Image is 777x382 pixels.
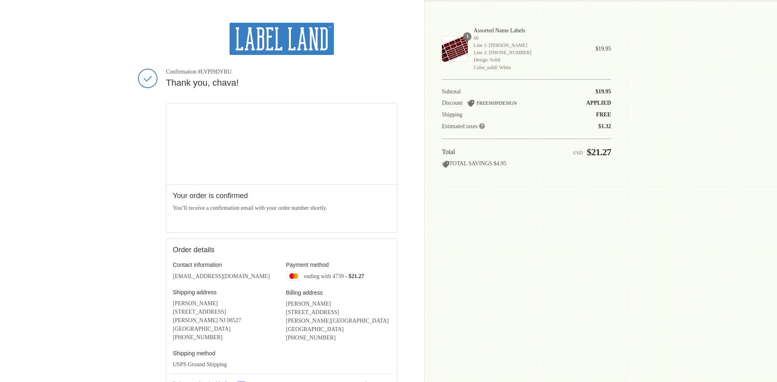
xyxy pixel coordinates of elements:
[442,112,463,118] span: Shipping
[473,64,584,71] span: Color_solid: White
[173,299,278,342] address: [PERSON_NAME] [STREET_ADDRESS] [PERSON_NAME] NJ 08527 [GEOGRAPHIC_DATA] ‎[PHONE_NUMBER]
[442,88,546,95] th: Subtotal
[304,273,344,279] span: ending with 4739
[229,23,333,55] img: Label Land
[166,103,397,184] iframe: Google map displaying pin point of shipping address: Jackson, New Jersey
[442,160,492,167] span: TOTAL SAVINGS
[473,27,584,34] span: Assorted Name Labels
[477,100,517,106] span: FREESHIPDESIGN
[596,112,611,118] span: Free
[166,68,397,76] span: Confirmation #LVPI9DYRU
[463,32,471,41] span: 1
[596,89,611,95] span: $19.95
[473,56,584,63] span: Design: Solid
[473,34,584,42] span: 66
[173,273,270,279] bdo: [EMAIL_ADDRESS][DOMAIN_NAME]
[599,123,611,129] span: $1.32
[173,191,391,200] h2: Your order is confirmed
[442,36,468,62] img: Assorted Name Labels - Label Land
[173,204,391,212] p: You’ll receive a confirmation email with your order number shortly.
[596,46,611,52] span: $19.95
[166,77,397,89] h2: Thank you, chava!
[494,160,507,167] span: $4.95
[286,300,391,342] address: [PERSON_NAME] [STREET_ADDRESS] [PERSON_NAME][GEOGRAPHIC_DATA] [GEOGRAPHIC_DATA] ‎[PHONE_NUMBER]
[345,273,364,279] span: - $21.27
[573,150,583,156] span: USD
[173,350,278,357] h3: Shipping method
[286,289,391,296] h3: Billing address
[442,100,463,106] span: Discount
[173,245,282,255] h2: Order details
[442,118,546,130] th: Estimated taxes
[173,289,278,296] h3: Shipping address
[586,100,611,106] span: Applied
[473,49,584,56] span: Line 2: [PHONE_NUMBER]
[473,42,584,49] span: Line 1: [PERSON_NAME]
[587,147,611,157] span: $21.27
[286,261,391,268] h3: Payment method
[173,360,278,369] p: USPS Ground Shipping
[173,261,278,268] h3: Contact information
[442,148,455,155] span: Total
